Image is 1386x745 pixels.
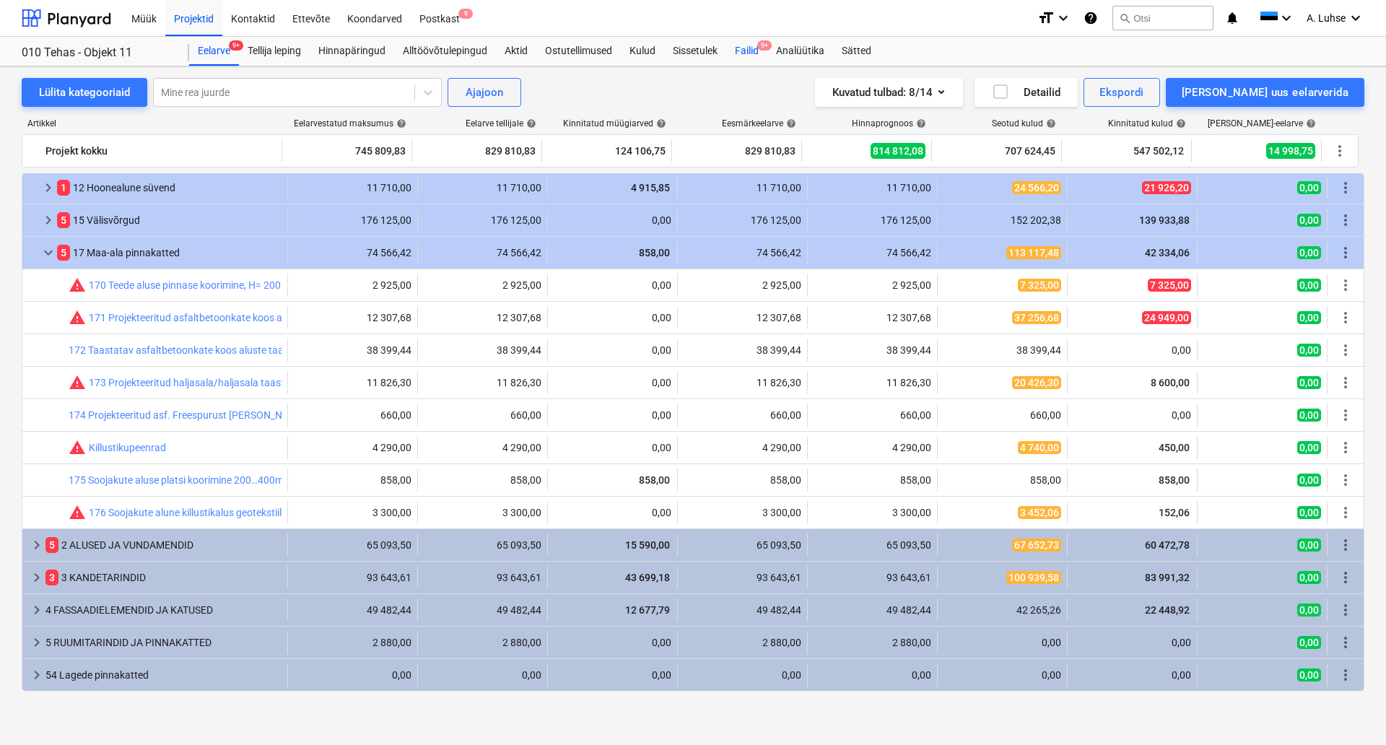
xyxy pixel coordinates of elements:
[45,533,282,557] div: 2 ALUSED JA VUNDAMENDID
[684,247,801,258] div: 74 566,42
[57,180,70,196] span: 1
[554,507,671,518] div: 0,00
[28,666,45,684] span: keyboard_arrow_right
[394,37,496,66] div: Alltöövõtulepingud
[833,37,880,66] div: Sätted
[1297,636,1321,649] span: 0,00
[294,312,411,323] div: 12 307,68
[1297,246,1321,259] span: 0,00
[814,182,931,193] div: 11 710,00
[1012,376,1061,389] span: 20 426,30
[1337,212,1354,229] span: Rohkem tegevusi
[40,244,57,261] span: keyboard_arrow_down
[1099,83,1143,102] div: Ekspordi
[1143,539,1191,551] span: 60 472,78
[89,279,324,291] a: 170 Teede aluse pinnase koorimine, H= 200…400 mm
[1337,244,1354,261] span: Rohkem tegevusi
[1297,474,1321,487] span: 0,00
[424,572,541,583] div: 93 643,61
[814,539,931,551] div: 65 093,50
[294,118,406,128] div: Eelarvestatud maksumus
[757,40,772,51] span: 9+
[1297,441,1321,454] span: 0,00
[523,118,536,128] span: help
[554,409,671,421] div: 0,00
[45,663,282,687] div: 54 Lagede pinnakatted
[624,604,671,616] span: 12 677,79
[22,45,172,61] div: 010 Tehas - Objekt 11
[1166,78,1364,107] button: [PERSON_NAME] uus eelarverida
[288,139,406,162] div: 745 809,83
[943,604,1061,616] div: 42 265,26
[1297,344,1321,357] span: 0,00
[726,37,767,66] a: Failid9+
[664,37,726,66] a: Sissetulek
[294,247,411,258] div: 74 566,42
[943,669,1061,681] div: 0,00
[1337,406,1354,424] span: Rohkem tegevusi
[45,566,282,589] div: 3 KANDETARINDID
[1108,118,1186,128] div: Kinnitatud kulud
[28,536,45,554] span: keyboard_arrow_right
[28,634,45,651] span: keyboard_arrow_right
[1297,571,1321,584] span: 0,00
[294,539,411,551] div: 65 093,50
[294,474,411,486] div: 858,00
[1073,669,1191,681] div: 0,00
[424,637,541,648] div: 2 880,00
[1297,604,1321,617] span: 0,00
[418,139,536,162] div: 829 810,83
[39,83,130,102] div: Lülita kategooriaid
[554,377,671,388] div: 0,00
[1012,539,1061,552] span: 67 652,73
[684,214,801,226] div: 176 125,00
[1337,634,1354,651] span: Rohkem tegevusi
[1337,471,1354,489] span: Rohkem tegevusi
[1073,637,1191,648] div: 0,00
[393,118,406,128] span: help
[1337,309,1354,326] span: Rohkem tegevusi
[1142,311,1191,324] span: 24 949,00
[57,245,70,261] span: 5
[684,539,801,551] div: 65 093,50
[684,637,801,648] div: 2 880,00
[1303,118,1316,128] span: help
[767,37,833,66] a: Analüütika
[1157,442,1191,453] span: 450,00
[621,37,664,66] a: Kulud
[1337,374,1354,391] span: Rohkem tegevusi
[1084,78,1159,107] button: Ekspordi
[1182,83,1348,102] div: [PERSON_NAME] uus eelarverida
[22,118,283,128] div: Artikkel
[466,118,536,128] div: Eelarve tellijale
[45,631,282,654] div: 5 RUUMITARINDID JA PINNAKATTED
[536,37,621,66] a: Ostutellimused
[684,409,801,421] div: 660,00
[424,344,541,356] div: 38 399,44
[814,442,931,453] div: 4 290,00
[684,377,801,388] div: 11 826,30
[189,37,239,66] a: Eelarve9+
[294,604,411,616] div: 49 482,44
[684,572,801,583] div: 93 643,61
[239,37,310,66] div: Tellija leping
[1337,276,1354,294] span: Rohkem tegevusi
[871,143,925,159] span: 814 812,08
[1337,536,1354,554] span: Rohkem tegevusi
[294,279,411,291] div: 2 925,00
[637,247,671,258] span: 858,00
[943,214,1061,226] div: 152 202,38
[424,279,541,291] div: 2 925,00
[678,139,796,162] div: 829 810,83
[943,637,1061,648] div: 0,00
[496,37,536,66] a: Aktid
[45,139,276,162] div: Projekt kokku
[22,78,147,107] button: Lülita kategooriaid
[1314,676,1386,745] iframe: Chat Widget
[1297,181,1321,194] span: 0,00
[653,118,666,128] span: help
[624,539,671,551] span: 15 590,00
[294,637,411,648] div: 2 880,00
